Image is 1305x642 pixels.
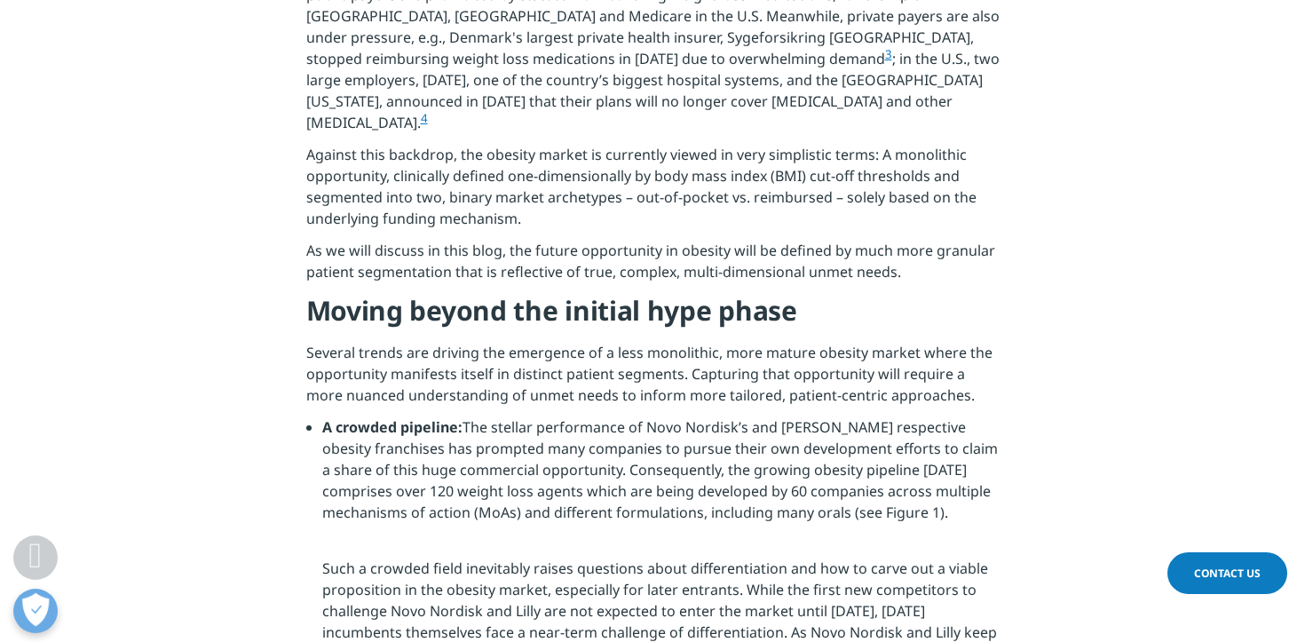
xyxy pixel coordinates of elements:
a: 4 [421,110,428,126]
a: 3 [885,46,892,62]
a: Contact Us [1167,552,1287,594]
li: The stellar performance of Novo Nordisk’s and [PERSON_NAME] respective obesity franchises has pro... [322,416,1000,536]
button: Åbn præferencer [13,589,58,633]
p: Against this backdrop, the obesity market is currently viewed in very simplistic terms: A monolit... [306,144,1000,240]
strong: A crowded pipeline: [322,417,463,437]
h4: Moving beyond the initial hype phase [306,293,1000,342]
p: Several trends are driving the emergence of a less monolithic, more mature obesity market where t... [306,342,1000,416]
span: Contact Us [1194,566,1261,581]
p: As we will discuss in this blog, the future opportunity in obesity will be defined by much more g... [306,240,1000,293]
